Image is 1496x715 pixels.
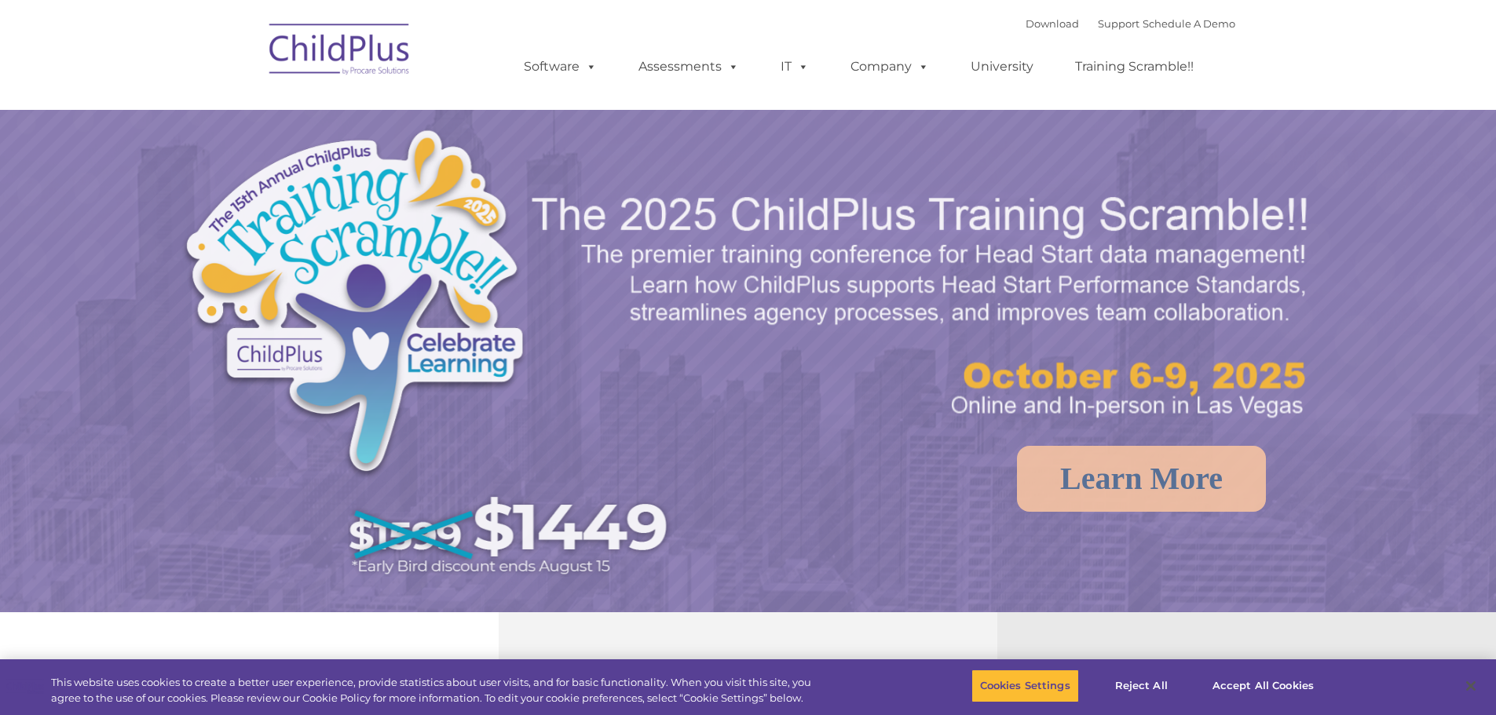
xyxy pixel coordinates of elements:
button: Reject All [1092,669,1191,702]
a: Learn More [1017,446,1266,512]
a: Support [1098,17,1139,30]
button: Close [1454,669,1488,703]
img: ChildPlus by Procare Solutions [262,13,419,91]
a: Schedule A Demo [1143,17,1235,30]
a: Download [1026,17,1079,30]
a: Software [508,51,613,82]
a: Training Scramble!! [1059,51,1209,82]
font: | [1026,17,1235,30]
button: Accept All Cookies [1204,669,1322,702]
a: IT [765,51,825,82]
a: University [955,51,1049,82]
div: This website uses cookies to create a better user experience, provide statistics about user visit... [51,675,823,706]
a: Company [835,51,945,82]
a: Assessments [623,51,755,82]
button: Cookies Settings [971,669,1079,702]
